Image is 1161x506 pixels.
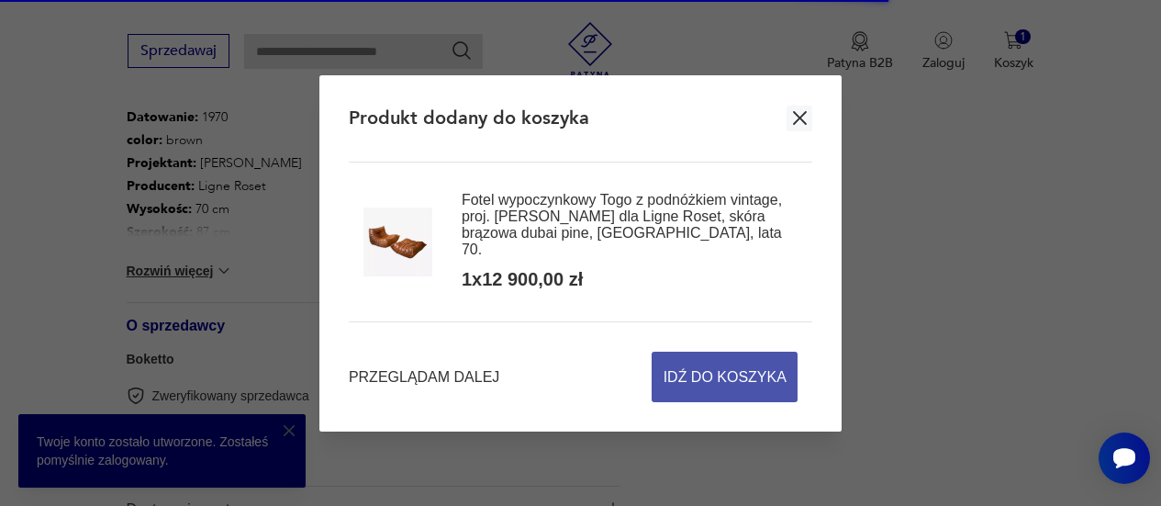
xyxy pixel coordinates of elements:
[652,352,798,402] button: Idź do koszyka
[462,267,583,292] div: 1 x 12 900,00 zł
[664,353,787,401] span: Idź do koszyka
[462,192,798,258] div: Fotel wypoczynkowy Togo z podnóżkiem vintage, proj. [PERSON_NAME] dla Ligne Roset, skóra brązowa ...
[349,366,499,388] button: Przeglądam dalej
[1099,433,1150,484] iframe: Smartsupp widget button
[363,208,432,276] img: Zdjęcie produktu
[349,106,589,130] h2: Produkt dodany do koszyka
